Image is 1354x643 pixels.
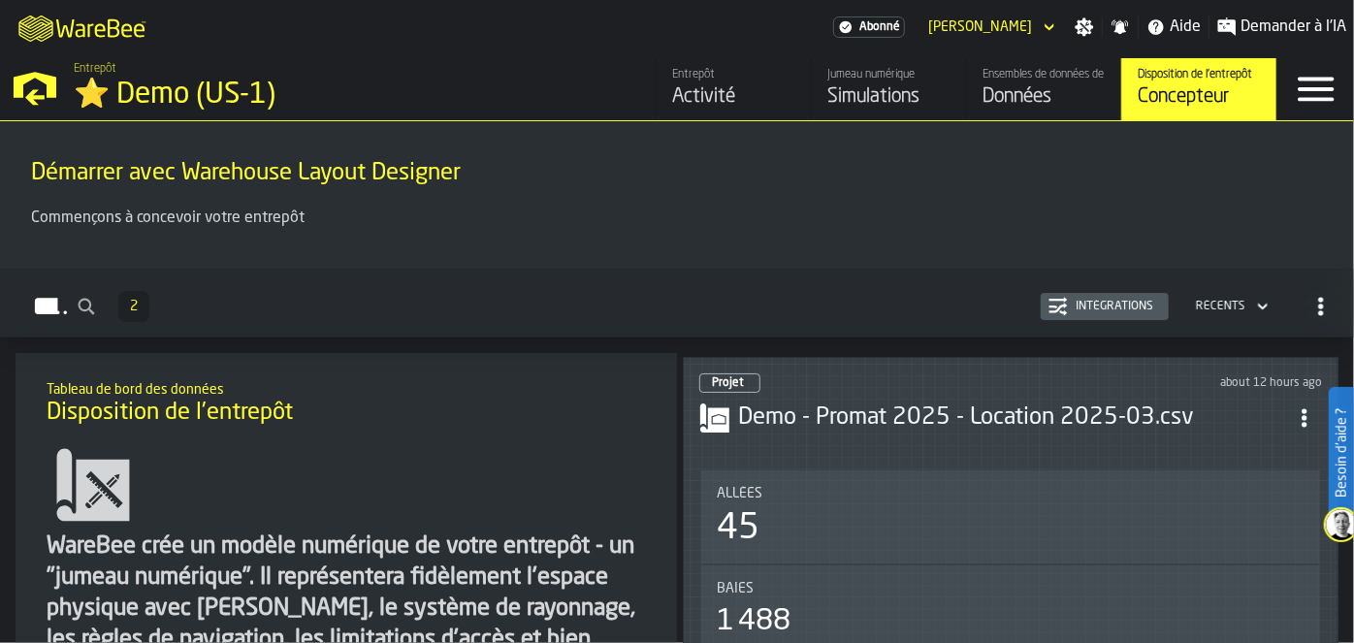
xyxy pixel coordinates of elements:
a: link-to-/wh/i/103622fe-4b04-4da1-b95f-2619b9c959cc/data [966,58,1121,120]
h3: Demo - Promat 2025 - Location 2025-03.csv [738,402,1287,434]
div: Title [717,581,1305,596]
div: DropdownMenuValue-4 [1188,295,1273,318]
div: Données [983,83,1106,111]
button: button-Intégrations [1041,293,1169,320]
div: status-0 2 [699,373,760,393]
p: Commençons à concevoir votre entrepôt [31,207,1323,230]
h2: Sub Title [31,154,1323,158]
div: Ensembles de données de l'entrepôt [983,68,1106,81]
span: Abonné [859,20,900,34]
div: DropdownMenuValue-Salma HICHAM [920,16,1059,39]
div: 45 [717,509,759,548]
div: DropdownMenuValue-4 [1196,300,1245,313]
label: button-toggle-Demander à l'IA [1209,16,1354,39]
div: Concepteur [1138,83,1261,111]
a: link-to-/wh/i/103622fe-4b04-4da1-b95f-2619b9c959cc/simulations [811,58,966,120]
span: Baies [717,581,754,596]
span: Demander à l'IA [1241,16,1346,39]
span: Projet [712,377,744,389]
label: button-toggle-Paramètres [1067,17,1102,37]
a: link-to-/wh/i/103622fe-4b04-4da1-b95f-2619b9c959cc/designer [1121,58,1276,120]
div: title-Démarrer avec Warehouse Layout Designer [16,137,1338,207]
div: Jumeau numérique [827,68,951,81]
div: Title [717,486,1305,501]
div: Entrepôt [672,68,795,81]
label: button-toggle-Menu [1277,58,1354,120]
div: Activité [672,83,795,111]
h2: Sub Title [47,378,646,398]
div: title-Disposition de l'entrepôt [31,369,661,438]
div: DropdownMenuValue-Salma HICHAM [928,19,1032,35]
div: Intégrations [1068,300,1161,313]
label: button-toggle-Notifications [1103,17,1138,37]
span: Allées [717,486,762,501]
span: 2 [130,300,138,313]
span: Disposition de l'entrepôt [47,398,293,429]
span: Entrepôt [74,62,116,76]
div: Updated: 19/08/2025 22:20:59 Created: 14/03/2025 14:18:27 [1044,376,1323,390]
div: Simulations [827,83,951,111]
label: Besoin d'aide ? [1331,389,1352,517]
div: ⭐ Demo (US-1) [74,78,597,113]
div: Abonnement au menu [833,16,905,38]
div: 1 488 [717,604,790,639]
div: Disposition de l'entrepôt [1138,68,1261,81]
span: Aide [1170,16,1201,39]
div: ButtonLoadMore-En savoir plus-Prévenir-Première-Dernière [111,291,157,322]
a: link-to-/wh/i/103622fe-4b04-4da1-b95f-2619b9c959cc/settings/billing [833,16,905,38]
a: link-to-/wh/i/103622fe-4b04-4da1-b95f-2619b9c959cc/feed/ [656,58,811,120]
label: button-toggle-Aide [1139,16,1209,39]
span: Démarrer avec Warehouse Layout Designer [31,158,461,189]
div: stat-Allées [701,470,1320,563]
